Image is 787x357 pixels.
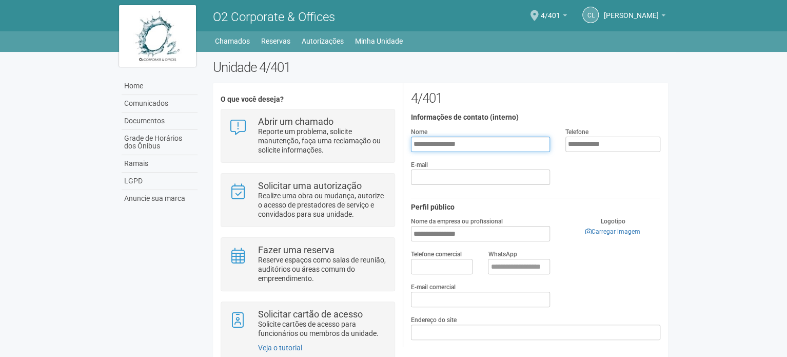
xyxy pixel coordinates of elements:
[258,255,387,283] p: Reserve espaços como salas de reunião, auditórios ou áreas comum do empreendimento.
[261,34,290,48] a: Reservas
[411,203,660,211] h4: Perfil público
[213,60,668,75] h2: Unidade 4/401
[604,2,659,20] span: Claudia Luíza Soares de Castro
[565,127,588,137] label: Telefone
[411,250,462,259] label: Telefone comercial
[411,90,660,106] h2: 4/401
[582,226,643,237] button: Carregar imagem
[258,127,387,155] p: Reporte um problema, solicite manutenção, faça uma reclamação ou solicite informações.
[411,315,457,325] label: Endereço do site
[541,13,567,21] a: 4/401
[600,217,625,226] label: Logotipo
[258,320,387,338] p: Solicite cartões de acesso para funcionários ou membros da unidade.
[229,310,386,338] a: Solicitar cartão de acesso Solicite cartões de acesso para funcionários ou membros da unidade.
[411,160,428,170] label: E-mail
[604,13,665,21] a: [PERSON_NAME]
[541,2,560,20] span: 4/401
[221,96,395,103] h4: O que você deseja?
[411,283,456,292] label: E-mail comercial
[582,7,599,23] a: CL
[258,309,363,320] strong: Solicitar cartão de acesso
[411,127,427,137] label: Nome
[122,130,198,155] a: Grade de Horários dos Ônibus
[122,155,198,173] a: Ramais
[229,117,386,155] a: Abrir um chamado Reporte um problema, solicite manutenção, faça uma reclamação ou solicite inform...
[302,34,344,48] a: Autorizações
[229,246,386,283] a: Fazer uma reserva Reserve espaços como salas de reunião, auditórios ou áreas comum do empreendime...
[229,181,386,219] a: Solicitar uma autorização Realize uma obra ou mudança, autorize o acesso de prestadores de serviç...
[213,10,335,24] span: O2 Corporate & Offices
[122,95,198,112] a: Comunicados
[488,250,517,259] label: WhatsApp
[258,191,387,219] p: Realize uma obra ou mudança, autorize o acesso de prestadores de serviço e convidados para sua un...
[122,78,198,95] a: Home
[258,245,335,255] strong: Fazer uma reserva
[411,217,503,226] label: Nome da empresa ou profissional
[411,114,660,121] h4: Informações de contato (interno)
[258,180,362,191] strong: Solicitar uma autorização
[119,5,196,67] img: logo.jpg
[122,190,198,207] a: Anuncie sua marca
[258,116,333,127] strong: Abrir um chamado
[355,34,403,48] a: Minha Unidade
[122,173,198,190] a: LGPD
[215,34,250,48] a: Chamados
[258,344,302,352] a: Veja o tutorial
[122,112,198,130] a: Documentos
